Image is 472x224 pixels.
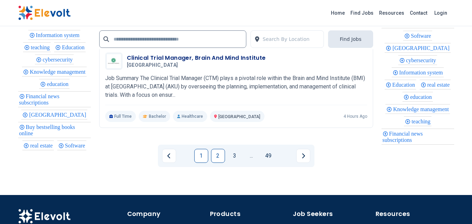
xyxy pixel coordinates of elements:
[23,42,51,52] div: teaching
[399,70,445,75] span: Information system
[65,143,87,149] span: Software
[30,143,55,149] span: real estate
[149,114,166,119] span: Bachelor
[228,149,242,163] a: Page 3
[43,57,75,63] span: cybersecurity
[392,82,417,88] span: Education
[393,106,451,112] span: Knowledge management
[245,149,259,163] a: Jump forward
[410,94,434,100] span: education
[430,6,451,20] a: Login
[105,111,136,122] p: Full Time
[19,93,59,106] span: Financial news subscriptions
[127,62,178,68] span: [GEOGRAPHIC_DATA]
[328,30,373,48] button: Find Jobs
[420,80,451,89] div: real estate
[402,92,433,102] div: education
[62,44,87,50] span: Education
[18,6,71,20] img: Elevolt
[382,129,454,145] div: Financial news subscriptions
[411,33,433,39] span: Software
[194,149,208,163] a: Page 1 is your current page
[385,43,450,53] div: Kabarak University
[376,209,454,219] h4: Resources
[127,54,266,62] h3: Clinical Trial Manager, Brain And Mind Institute
[406,57,438,63] span: cybersecurity
[385,104,450,114] div: Knowledge management
[29,112,88,118] span: [GEOGRAPHIC_DATA]
[437,190,472,224] iframe: Chat Widget
[18,209,71,224] img: Elevolt
[47,81,71,87] span: education
[261,149,275,163] a: Page 49
[403,31,432,41] div: Software
[18,122,91,138] div: Buy bestselling books online
[107,54,121,68] img: Aga khan University
[173,111,207,122] p: Healthcare
[36,32,82,38] span: Information system
[18,91,91,107] div: Financial news subscriptions
[385,80,416,89] div: Education
[54,42,86,52] div: Education
[105,52,367,122] a: Aga khan UniversityClinical Trial Manager, Brain And Mind Institute[GEOGRAPHIC_DATA]Job Summary T...
[105,74,367,99] p: Job Summary The Clinical Trial Manager (CTM) plays a pivotal role within the Brain and Mind Insti...
[392,45,451,51] span: [GEOGRAPHIC_DATA]
[427,82,452,88] span: real estate
[22,140,53,150] div: real estate
[21,110,87,120] div: Kabarak University
[398,55,437,65] div: cybersecurity
[127,209,206,219] h4: Company
[30,69,88,75] span: Knowledge management
[328,7,348,19] a: Home
[35,55,74,64] div: cybersecurity
[376,7,407,19] a: Resources
[19,124,75,136] span: Buy bestselling books online
[210,209,289,219] h4: Products
[383,131,423,143] span: Financial news subscriptions
[412,118,433,124] span: teaching
[162,149,310,163] ul: Pagination
[28,30,81,40] div: Information system
[218,114,260,119] span: [GEOGRAPHIC_DATA]
[348,7,376,19] a: Find Jobs
[296,149,310,163] a: Next page
[407,7,430,19] a: Contact
[404,116,431,126] div: teaching
[343,114,367,119] p: 4 hours ago
[39,79,70,89] div: education
[211,149,225,163] a: Page 2
[293,209,371,219] h4: Job Seekers
[22,67,87,77] div: Knowledge management
[57,140,86,150] div: Software
[392,67,444,77] div: Information system
[31,44,52,50] span: teaching
[162,149,176,163] a: Previous page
